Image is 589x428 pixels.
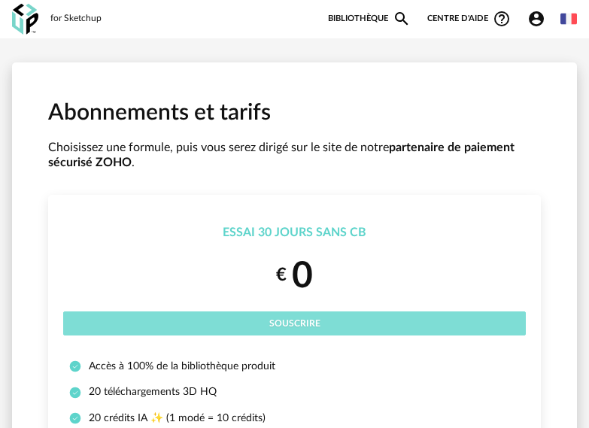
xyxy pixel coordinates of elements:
small: € [276,264,287,287]
li: Accès à 100% de la bibliothèque produit [69,360,520,373]
span: Magnify icon [393,10,411,28]
h1: Abonnements et tarifs [48,99,541,128]
button: Souscrire [63,311,526,335]
p: Choisissez une formule, puis vous serez dirigé sur le site de notre . [48,140,541,172]
span: Account Circle icon [527,10,552,28]
li: 20 crédits IA ✨ (1 modé = 10 crédits) [69,411,520,425]
div: Essai 30 jours sans CB [63,225,526,241]
li: 20 téléchargements 3D HQ [69,385,520,399]
a: BibliothèqueMagnify icon [328,10,411,28]
span: Souscrire [269,319,320,328]
img: OXP [12,4,38,35]
span: 0 [292,258,313,294]
img: fr [560,11,577,27]
div: for Sketchup [50,13,102,25]
span: Help Circle Outline icon [493,10,511,28]
span: Centre d'aideHelp Circle Outline icon [427,10,511,28]
span: Account Circle icon [527,10,545,28]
